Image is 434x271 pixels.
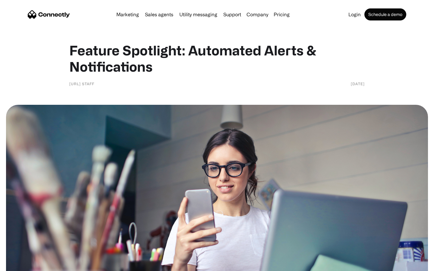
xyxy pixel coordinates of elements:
a: Utility messaging [177,12,220,17]
a: Sales agents [143,12,176,17]
a: Marketing [114,12,141,17]
div: [URL] staff [69,81,94,87]
a: Pricing [271,12,292,17]
aside: Language selected: English [6,260,36,269]
div: Company [247,10,268,19]
a: Support [221,12,244,17]
a: Schedule a demo [364,8,406,20]
div: [DATE] [351,81,365,87]
h1: Feature Spotlight: Automated Alerts & Notifications [69,42,365,75]
ul: Language list [12,260,36,269]
a: Login [346,12,363,17]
